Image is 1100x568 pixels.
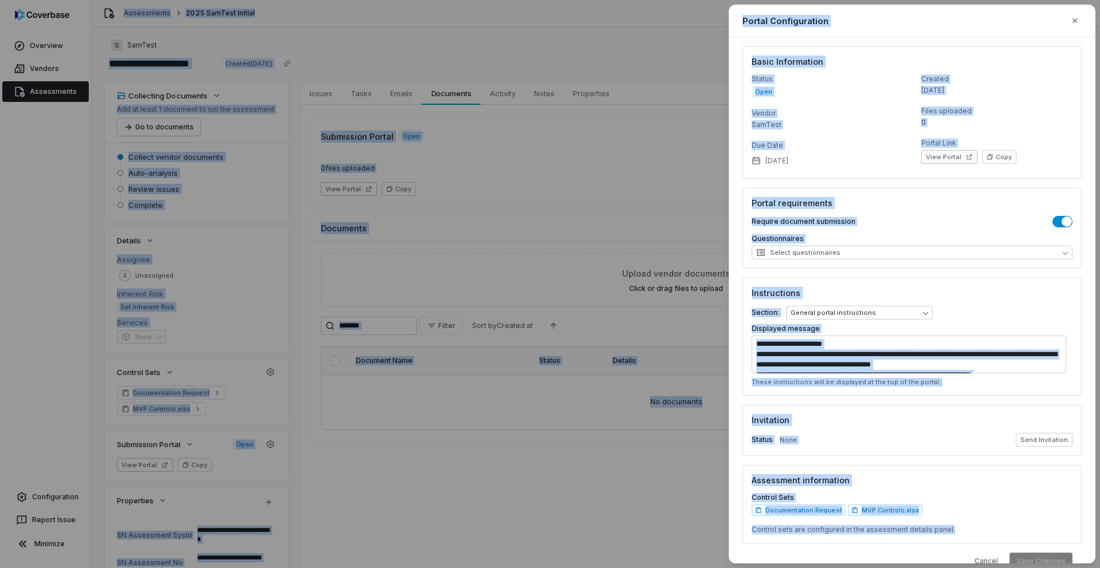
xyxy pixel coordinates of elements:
[752,141,903,150] dt: Due Date
[921,74,1072,84] dt: Created
[752,217,855,226] label: Require document submission
[752,109,903,118] dt: Vendor
[752,474,1072,486] h3: Assessment information
[921,107,1072,116] dt: Files uploaded
[862,506,919,515] span: MVP Controls.xlsx
[982,150,1016,164] button: Copy
[752,197,1072,209] h3: Portal requirements
[752,378,1072,386] p: These instructions will be displayed at the top of the portal.
[752,324,820,333] label: Displayed message
[742,15,828,27] h2: Portal Configuration
[752,86,776,97] span: Open
[921,150,977,164] button: View Portal
[752,287,1072,299] h3: Instructions
[752,414,1072,426] h3: Invitation
[752,234,1072,243] label: Questionnaires
[748,149,792,173] button: [DATE]
[756,248,840,257] span: Select questionnaires
[765,506,842,515] span: Documentation Request
[752,308,779,317] label: Section:
[780,436,797,444] span: None
[921,139,1072,148] dt: Portal Link
[921,86,944,95] span: [DATE]
[752,525,1072,534] p: Control sets are configured in the assessment details panel.
[752,120,781,129] span: SamTest
[752,56,1072,68] h3: Basic Information
[921,118,926,127] span: 0
[752,493,1072,502] label: Control Sets
[752,435,773,444] label: Status
[752,74,903,84] dt: Status
[1016,433,1072,447] button: Send Invitation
